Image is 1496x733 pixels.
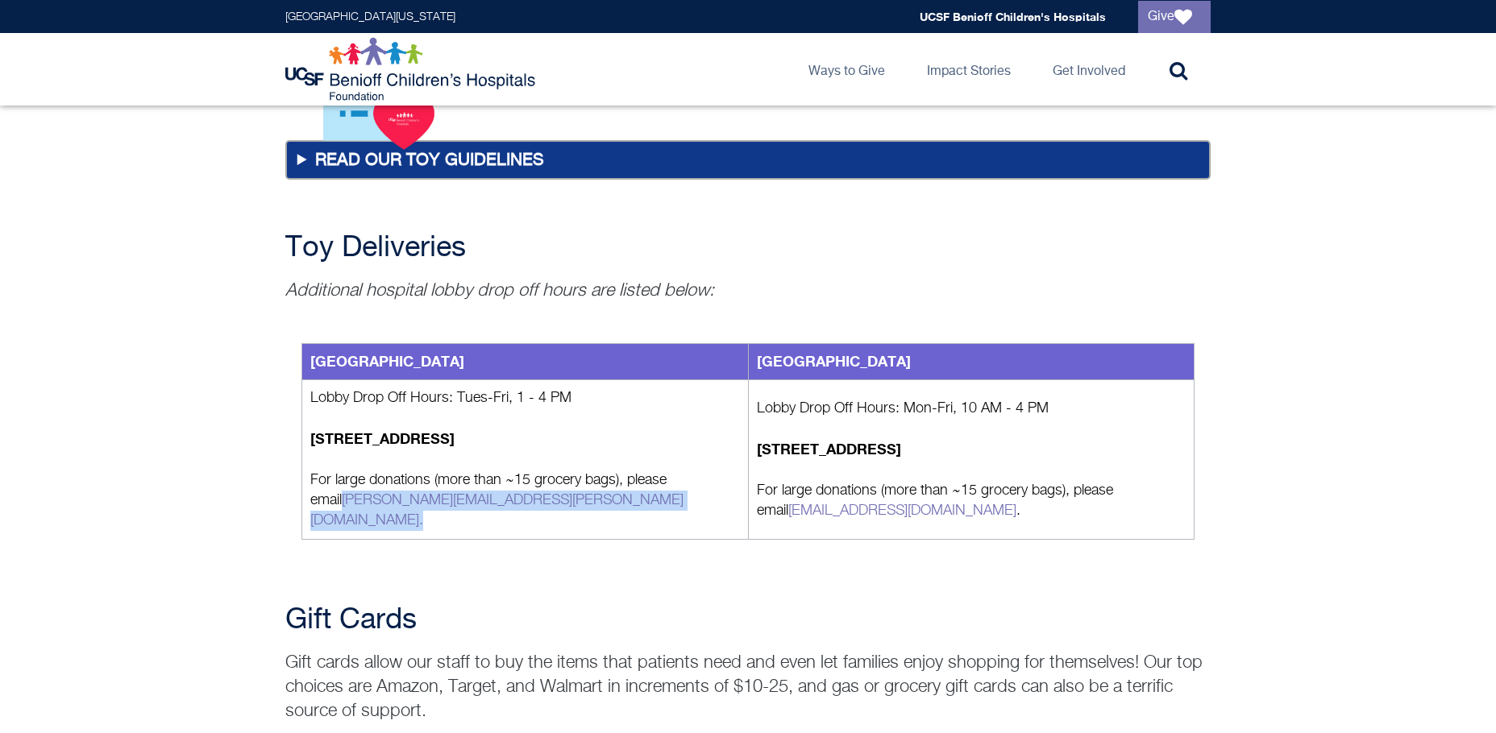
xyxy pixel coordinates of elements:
[310,388,740,408] p: Lobby Drop Off Hours: Tues-Fri, 1 - 4 PM
[757,440,901,458] strong: [STREET_ADDRESS]
[285,604,1211,636] h2: Gift Cards
[285,232,1211,264] h2: Toy Deliveries
[285,37,539,101] img: Logo for UCSF Benioff Children's Hospitals Foundation
[757,481,1186,521] p: For large donations (more than ~15 grocery bags), please email .
[285,282,714,300] em: Additional hospital lobby drop off hours are listed below:
[920,10,1106,23] a: UCSF Benioff Children's Hospitals
[1040,33,1138,106] a: Get Involved
[914,33,1024,106] a: Impact Stories
[757,399,1186,419] p: Lobby Drop Off Hours: Mon-Fri, 10 AM - 4 PM
[310,470,740,531] p: For large donations (more than ~15 grocery bags), please email
[289,143,1207,178] summary: READ OUR TOY GUIDELINES
[757,352,911,370] strong: [GEOGRAPHIC_DATA]
[285,11,455,23] a: [GEOGRAPHIC_DATA][US_STATE]
[310,493,684,528] a: [PERSON_NAME][EMAIL_ADDRESS][PERSON_NAME][DOMAIN_NAME].
[310,352,464,370] strong: [GEOGRAPHIC_DATA]
[310,429,455,447] strong: [STREET_ADDRESS]
[1138,1,1211,33] a: Give
[285,651,1211,723] p: Gift cards allow our staff to buy the items that patients need and even let families enjoy shoppi...
[796,33,898,106] a: Ways to Give
[788,503,1016,518] a: [EMAIL_ADDRESS][DOMAIN_NAME]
